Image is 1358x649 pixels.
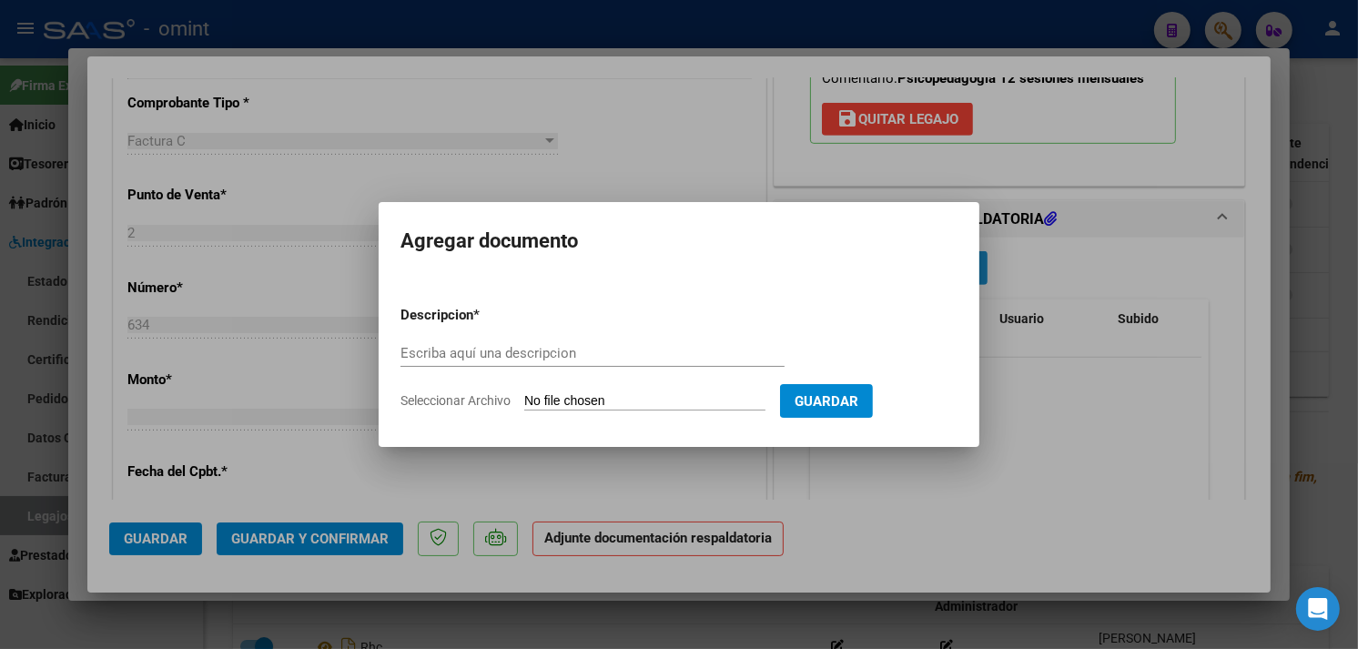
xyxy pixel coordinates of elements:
[400,393,511,408] span: Seleccionar Archivo
[400,305,568,326] p: Descripcion
[1296,587,1340,631] div: Open Intercom Messenger
[780,384,873,418] button: Guardar
[795,393,858,410] span: Guardar
[400,224,958,259] h2: Agregar documento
